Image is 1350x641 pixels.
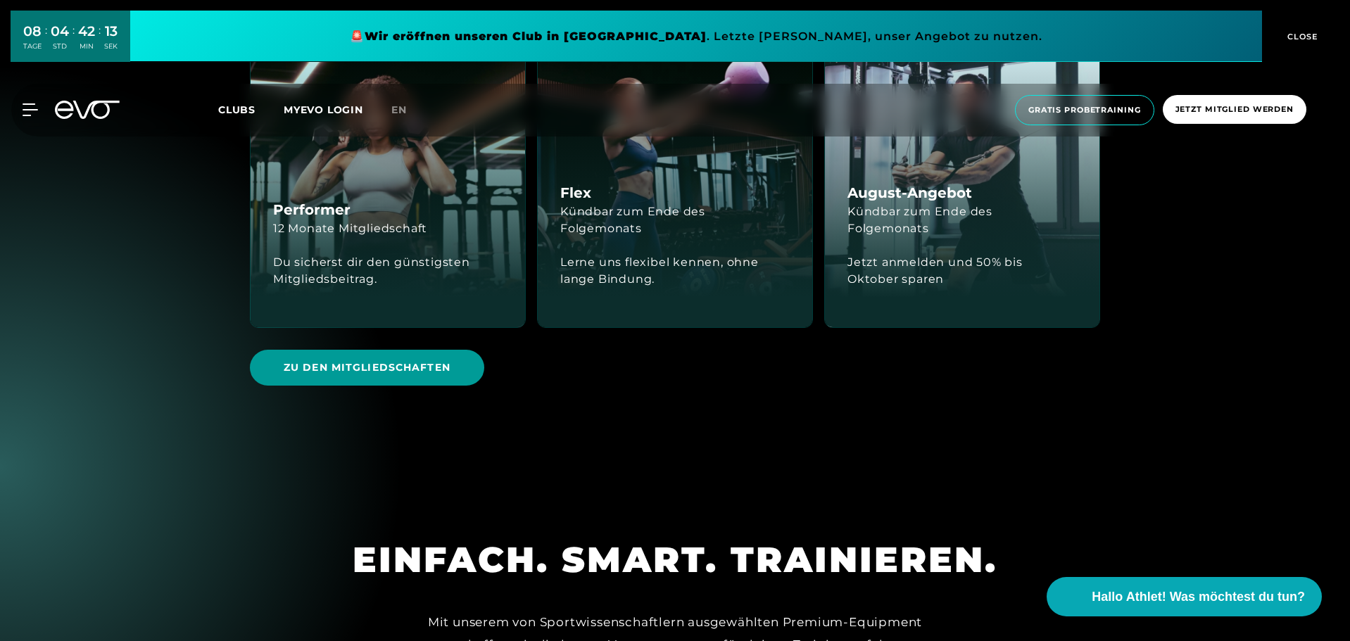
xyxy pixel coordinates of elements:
[284,360,450,375] span: Zu den Mitgliedschaften
[1159,95,1311,125] a: Jetzt Mitglied werden
[273,199,351,220] h4: Performer
[99,23,101,60] div: :
[273,254,503,288] div: Du sicherst dir den günstigsten Mitgliedsbeitrag.
[1175,103,1294,115] span: Jetzt Mitglied werden
[847,203,1077,237] div: Kündbar zum Ende des Folgemonats
[104,42,118,51] div: SEK
[23,21,42,42] div: 08
[847,254,1077,288] div: Jetzt anmelden und 50% bis Oktober sparen
[250,339,490,396] a: Zu den Mitgliedschaften
[1284,30,1318,43] span: CLOSE
[284,103,363,116] a: MYEVO LOGIN
[353,537,997,583] div: EINFACH. SMART. TRAINIEREN.
[78,42,95,51] div: MIN
[51,21,69,42] div: 04
[218,103,284,116] a: Clubs
[1028,104,1141,116] span: Gratis Probetraining
[560,182,591,203] h4: Flex
[391,102,424,118] a: en
[1047,577,1322,616] button: Hallo Athlet! Was möchtest du tun?
[23,42,42,51] div: TAGE
[45,23,47,60] div: :
[78,21,95,42] div: 42
[560,254,790,288] div: Lerne uns flexibel kennen, ohne lange Bindung.
[1092,588,1305,607] span: Hallo Athlet! Was möchtest du tun?
[51,42,69,51] div: STD
[391,103,407,116] span: en
[847,182,972,203] h4: August-Angebot
[104,21,118,42] div: 13
[218,103,256,116] span: Clubs
[1262,11,1339,62] button: CLOSE
[72,23,75,60] div: :
[560,203,790,237] div: Kündbar zum Ende des Folgemonats
[1011,95,1159,125] a: Gratis Probetraining
[273,220,427,237] div: 12 Monate Mitgliedschaft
